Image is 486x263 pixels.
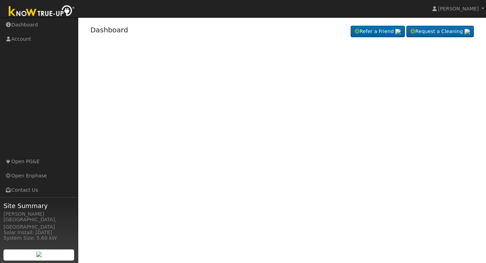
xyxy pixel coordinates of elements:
[90,26,128,34] a: Dashboard
[3,201,74,210] span: Site Summary
[3,216,74,231] div: [GEOGRAPHIC_DATA], [GEOGRAPHIC_DATA]
[438,6,479,11] span: [PERSON_NAME]
[464,29,470,34] img: retrieve
[351,26,405,38] a: Refer a Friend
[36,252,42,257] img: retrieve
[3,210,74,218] div: [PERSON_NAME]
[3,229,74,236] div: Solar Install: [DATE]
[395,29,401,34] img: retrieve
[5,4,78,19] img: Know True-Up
[3,234,74,242] div: System Size: 5.60 kW
[406,26,474,38] a: Request a Cleaning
